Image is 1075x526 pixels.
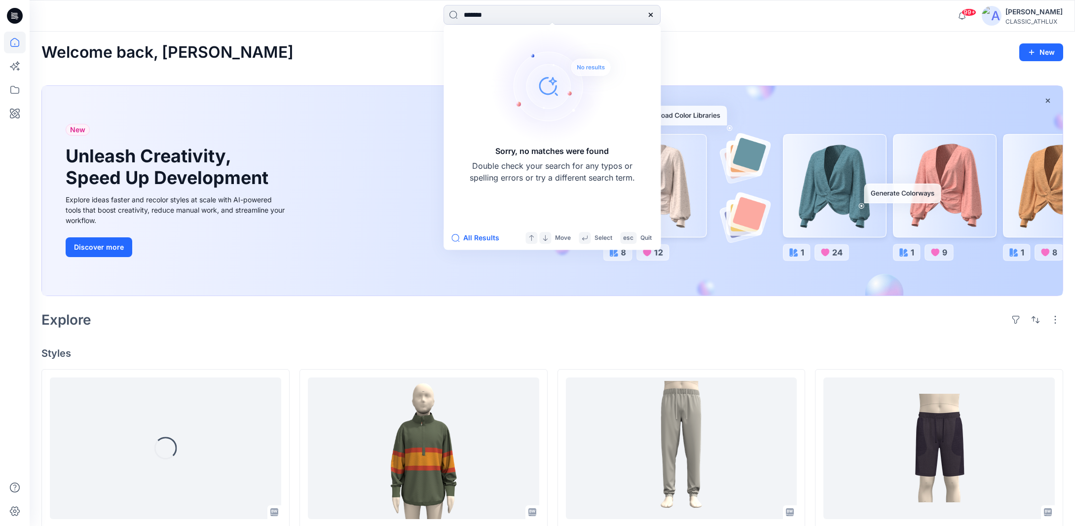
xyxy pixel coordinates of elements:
[640,233,652,243] p: Quit
[1005,18,1063,25] div: CLASSIC_ATHLUX
[495,145,609,157] h5: Sorry, no matches were found
[468,160,636,184] p: Double check your search for any typos or spelling errors or try a different search term.
[491,27,629,145] img: Sorry, no matches were found
[70,124,85,136] span: New
[566,377,797,520] a: CF25078_ADM_AW Woven Jogger 23SEP25
[66,237,288,257] a: Discover more
[1019,43,1063,61] button: New
[1005,6,1063,18] div: [PERSON_NAME]
[41,43,294,62] h2: Welcome back, [PERSON_NAME]
[623,233,633,243] p: esc
[962,8,976,16] span: 99+
[555,233,571,243] p: Move
[451,232,506,244] button: All Results
[41,347,1063,359] h4: Styles
[66,194,288,225] div: Explore ideas faster and recolor styles at scale with AI-powered tools that boost creativity, red...
[594,233,612,243] p: Select
[982,6,1001,26] img: avatar
[66,237,132,257] button: Discover more
[66,146,273,188] h1: Unleash Creativity, Speed Up Development
[41,312,91,328] h2: Explore
[823,377,1055,520] a: CF23761_ADM_ AW Core Mesh SHORTS 03SEP25
[308,377,539,520] a: CF23345_ADM_OT Micro Fleece Rugby Boys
